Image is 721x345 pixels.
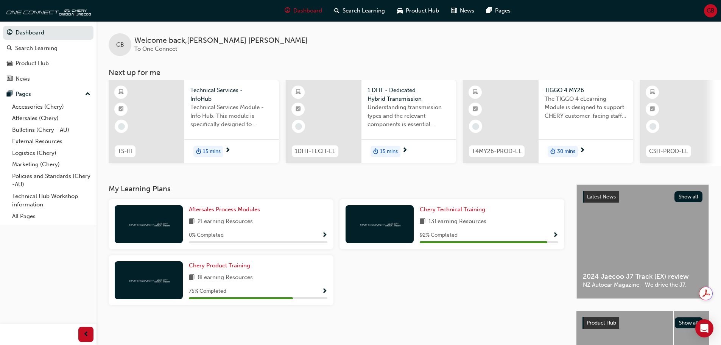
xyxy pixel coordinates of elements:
span: learningResourceType_ELEARNING-icon [650,87,655,97]
span: learningRecordVerb_NONE-icon [649,123,656,130]
span: 15 mins [380,147,398,156]
img: oneconnect [4,3,91,18]
span: News [460,6,474,15]
span: booktick-icon [650,105,655,114]
div: Pages [16,90,31,98]
a: Aftersales Process Modules [189,205,263,214]
span: news-icon [451,6,457,16]
button: Show Progress [322,287,327,296]
span: search-icon [334,6,339,16]
a: Accessories (Chery) [9,101,93,113]
button: Pages [3,87,93,101]
h3: Next up for me [97,68,721,77]
span: guage-icon [7,30,12,36]
span: search-icon [7,45,12,52]
a: All Pages [9,211,93,222]
span: book-icon [420,217,425,226]
span: To One Connect [134,45,177,52]
a: Chery Product Training [189,261,253,270]
span: GB [116,41,124,49]
a: car-iconProduct Hub [391,3,445,19]
a: 1DHT-TECH-EL1 DHT - Dedicated Hybrid TransmissionUnderstanding transmission types and the relevan... [286,80,456,163]
span: duration-icon [196,147,201,156]
span: Product Hub [406,6,439,15]
a: Bulletins (Chery - AU) [9,124,93,136]
span: Technical Services Module - Info Hub. This module is specifically designed to address the require... [190,103,273,129]
span: learningResourceType_ELEARNING-icon [118,87,124,97]
img: oneconnect [359,220,400,228]
img: oneconnect [128,220,170,228]
a: Marketing (Chery) [9,159,93,170]
button: Show Progress [553,231,558,240]
a: search-iconSearch Learning [328,3,391,19]
span: car-icon [7,60,12,67]
span: learningRecordVerb_NONE-icon [295,123,302,130]
div: Product Hub [16,59,49,68]
a: Search Learning [3,41,93,55]
a: External Resources [9,136,93,147]
span: learningResourceType_ELEARNING-icon [473,87,478,97]
button: Show all [674,191,703,202]
a: TS-IHTechnical Services - InfoHubTechnical Services Module - Info Hub. This module is specificall... [109,80,279,163]
span: Technical Services - InfoHub [190,86,273,103]
span: Show Progress [553,232,558,239]
span: Welcome back , [PERSON_NAME] [PERSON_NAME] [134,36,308,45]
span: learningResourceType_ELEARNING-icon [296,87,301,97]
span: pages-icon [486,6,492,16]
span: 13 Learning Resources [428,217,486,226]
span: CSH-PROD-EL [649,147,688,156]
h3: My Learning Plans [109,184,564,193]
span: Understanding transmission types and the relevant components is essential knowledge required for ... [368,103,450,129]
span: Chery Technical Training [420,206,485,213]
span: guage-icon [285,6,290,16]
a: pages-iconPages [480,3,517,19]
span: duration-icon [550,147,556,156]
span: prev-icon [83,330,89,339]
span: Search Learning [343,6,385,15]
span: booktick-icon [118,105,124,114]
span: Show Progress [322,288,327,295]
span: next-icon [225,147,230,154]
span: 0 % Completed [189,231,224,240]
a: Technical Hub Workshop information [9,190,93,211]
a: Dashboard [3,26,93,40]
span: learningRecordVerb_NONE-icon [118,123,125,130]
span: car-icon [397,6,403,16]
span: Latest News [587,194,616,200]
span: Product Hub [587,320,616,326]
span: next-icon [402,147,408,154]
span: Pages [495,6,511,15]
span: TIGGO 4 MY26 [545,86,627,95]
span: Aftersales Process Modules [189,206,260,213]
div: Search Learning [15,44,58,53]
a: News [3,72,93,86]
a: Chery Technical Training [420,205,488,214]
span: 8 Learning Resources [198,273,253,283]
span: booktick-icon [473,105,478,114]
span: Dashboard [293,6,322,15]
span: Show Progress [322,232,327,239]
a: Policies and Standards (Chery -AU) [9,170,93,190]
span: up-icon [85,89,90,99]
a: Aftersales (Chery) [9,112,93,124]
a: Product Hub [3,56,93,70]
span: 15 mins [203,147,221,156]
span: 1 DHT - Dedicated Hybrid Transmission [368,86,450,103]
span: The TIGGO 4 eLearning Module is designed to support CHERY customer-facing staff with the product ... [545,95,627,120]
a: Latest NewsShow all [583,191,702,203]
span: duration-icon [373,147,378,156]
img: oneconnect [128,276,170,284]
a: guage-iconDashboard [279,3,328,19]
span: learningRecordVerb_NONE-icon [472,123,479,130]
a: Logistics (Chery) [9,147,93,159]
span: 30 mins [557,147,575,156]
span: 2024 Jaecoo J7 Track (EX) review [583,272,702,281]
span: 92 % Completed [420,231,458,240]
span: booktick-icon [296,105,301,114]
span: NZ Autocar Magazine - We drive the J7. [583,281,702,289]
span: pages-icon [7,91,12,98]
button: Show all [675,317,703,328]
span: 75 % Completed [189,287,226,296]
span: 1DHT-TECH-EL [295,147,335,156]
